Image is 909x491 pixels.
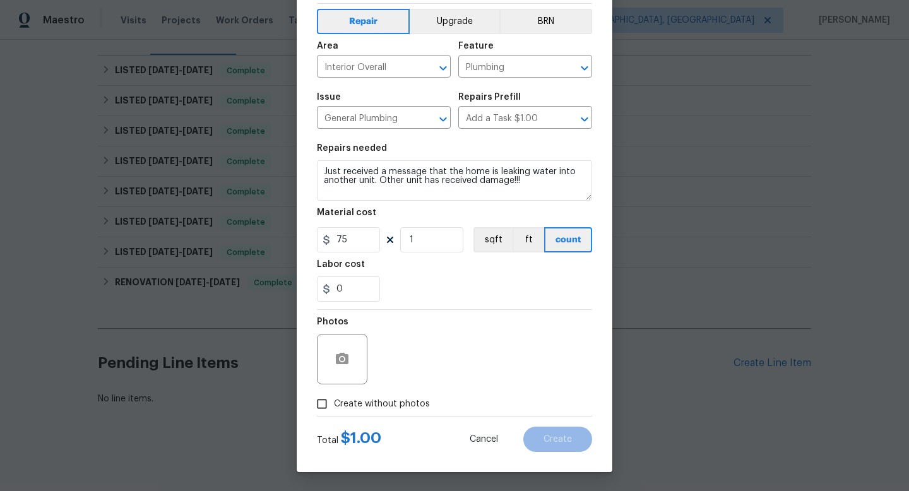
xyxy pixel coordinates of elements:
[449,427,518,452] button: Cancel
[410,9,500,34] button: Upgrade
[458,42,494,50] h5: Feature
[544,227,592,252] button: count
[317,317,348,326] h5: Photos
[576,59,593,77] button: Open
[317,260,365,269] h5: Labor cost
[434,59,452,77] button: Open
[544,435,572,444] span: Create
[576,110,593,128] button: Open
[317,208,376,217] h5: Material cost
[317,42,338,50] h5: Area
[499,9,592,34] button: BRN
[317,9,410,34] button: Repair
[434,110,452,128] button: Open
[334,398,430,411] span: Create without photos
[317,144,387,153] h5: Repairs needed
[317,160,592,201] textarea: Just received a message that the home is leaking water into another unit. Other unit has received...
[317,432,381,447] div: Total
[458,93,521,102] h5: Repairs Prefill
[341,430,381,446] span: $ 1.00
[317,93,341,102] h5: Issue
[473,227,513,252] button: sqft
[513,227,544,252] button: ft
[470,435,498,444] span: Cancel
[523,427,592,452] button: Create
